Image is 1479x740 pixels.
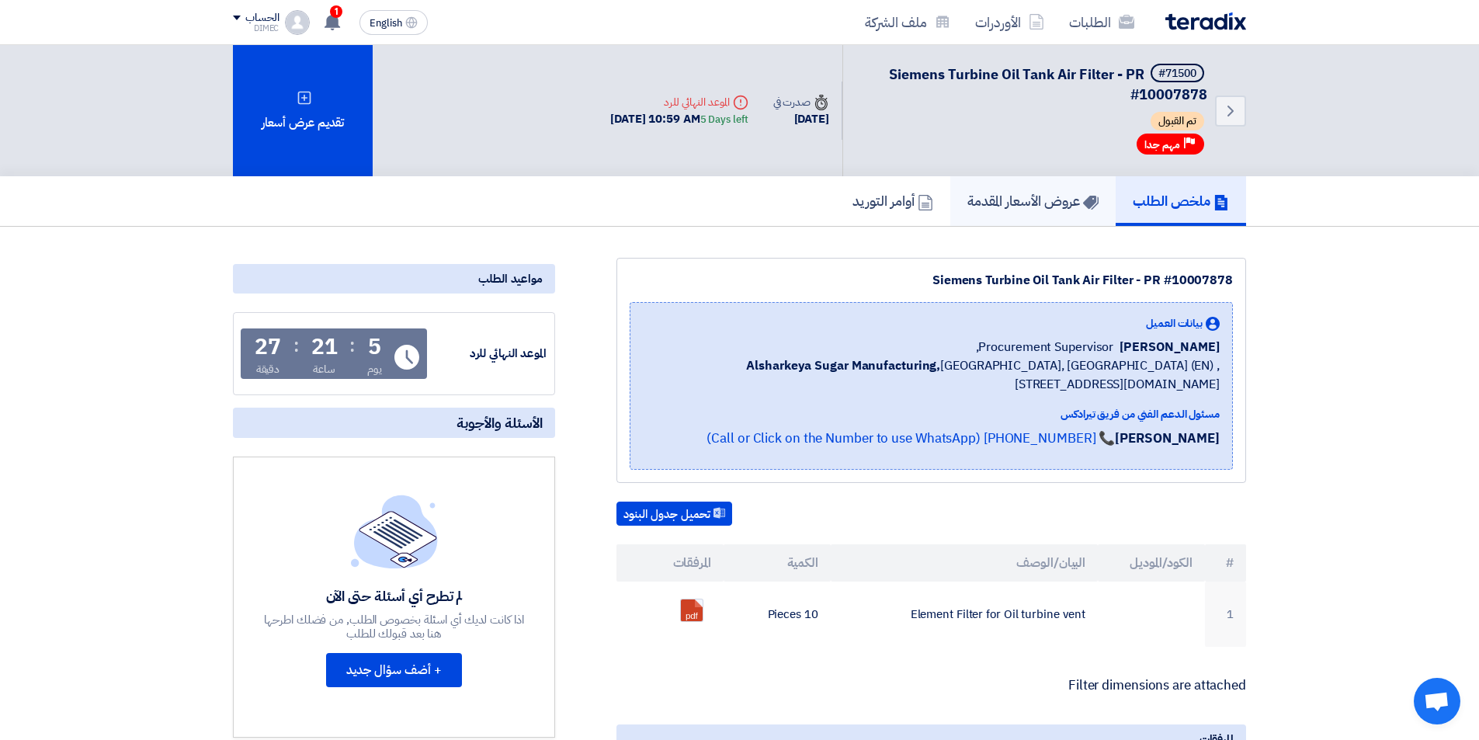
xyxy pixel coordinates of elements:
[359,10,428,35] button: English
[233,24,279,33] div: DIMEC
[950,176,1116,226] a: عروض الأسعار المقدمة
[370,18,402,29] span: English
[630,271,1233,290] div: Siemens Turbine Oil Tank Air Filter - PR #10007878
[1146,315,1203,332] span: بيانات العميل
[616,502,732,526] button: تحميل جدول البنود
[724,544,831,582] th: الكمية
[746,356,940,375] b: Alsharkeya Sugar Manufacturing,
[326,653,462,687] button: + أضف سؤال جديد
[831,544,1099,582] th: البيان/الوصف
[616,544,724,582] th: المرفقات
[367,361,382,377] div: يوم
[889,64,1207,105] span: Siemens Turbine Oil Tank Air Filter - PR #10007878
[1151,112,1204,130] span: تم القبول
[457,414,543,432] span: الأسئلة والأجوبة
[831,582,1099,647] td: Element Filter for Oil turbine vent
[1057,4,1147,40] a: الطلبات
[330,5,342,18] span: 1
[349,332,355,360] div: :
[1205,544,1246,582] th: #
[285,10,310,35] img: profile_test.png
[1414,678,1460,724] div: Open chat
[1144,137,1180,152] span: مهم جدا
[368,336,381,358] div: 5
[1098,544,1205,582] th: الكود/الموديل
[862,64,1207,104] h5: Siemens Turbine Oil Tank Air Filter - PR #10007878
[1116,176,1246,226] a: ملخص الطلب
[963,4,1057,40] a: الأوردرات
[293,332,299,360] div: :
[430,345,547,363] div: الموعد النهائي للرد
[262,613,526,641] div: اذا كانت لديك أي اسئلة بخصوص الطلب, من فضلك اطرحها هنا بعد قبولك للطلب
[707,429,1115,448] a: 📞 [PHONE_NUMBER] (Call or Click on the Number to use WhatsApp)
[610,94,748,110] div: الموعد النهائي للرد
[643,356,1220,394] span: [GEOGRAPHIC_DATA], [GEOGRAPHIC_DATA] (EN) ,[STREET_ADDRESS][DOMAIN_NAME]
[643,406,1220,422] div: مسئول الدعم الفني من فريق تيرادكس
[610,110,748,128] div: [DATE] 10:59 AM
[1158,68,1196,79] div: #71500
[835,176,950,226] a: أوامر التوريد
[773,110,829,128] div: [DATE]
[724,582,831,647] td: 10 Pieces
[256,361,280,377] div: دقيقة
[852,4,963,40] a: ملف الشركة
[1133,192,1229,210] h5: ملخص الطلب
[351,495,438,568] img: empty_state_list.svg
[616,678,1246,693] p: Filter dimensions are attached
[233,264,555,294] div: مواعيد الطلب
[967,192,1099,210] h5: عروض الأسعار المقدمة
[700,112,748,127] div: 5 Days left
[255,336,281,358] div: 27
[1115,429,1220,448] strong: [PERSON_NAME]
[976,338,1114,356] span: Procurement Supervisor,
[1165,12,1246,30] img: Teradix logo
[1120,338,1220,356] span: [PERSON_NAME]
[233,45,373,176] div: تقديم عرض أسعار
[245,12,279,25] div: الحساب
[262,587,526,605] div: لم تطرح أي أسئلة حتى الآن
[311,336,338,358] div: 21
[773,94,829,110] div: صدرت في
[313,361,335,377] div: ساعة
[681,599,805,693] a: Filter_dimensions_are_attached_1758528292535.pdf
[1205,582,1246,647] td: 1
[852,192,933,210] h5: أوامر التوريد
